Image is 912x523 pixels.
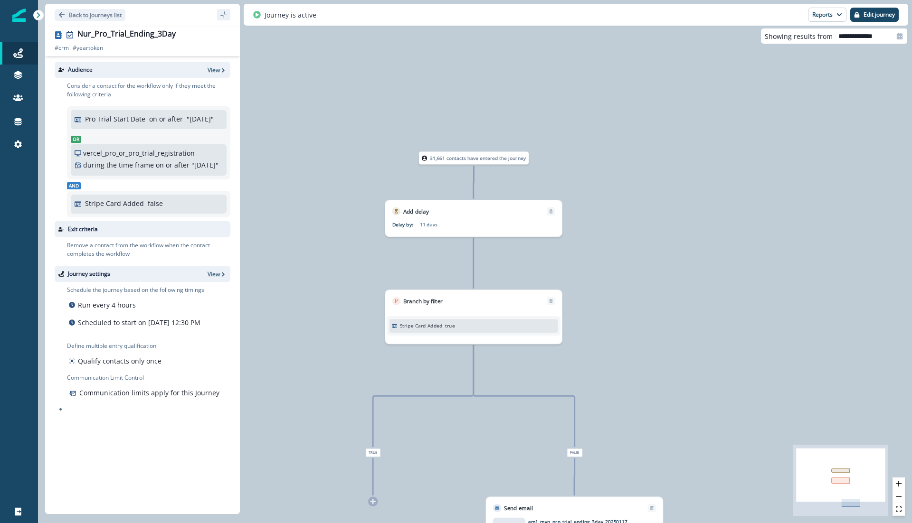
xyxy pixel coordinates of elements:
[68,270,110,278] p: Journey settings
[149,114,183,124] p: on or after
[808,8,846,22] button: Reports
[78,300,136,310] p: Run every 4 hours
[765,31,833,41] p: Showing results from
[68,65,93,74] p: Audience
[78,356,161,366] p: Qualify contacts only once
[864,11,895,18] p: Edit journey
[67,82,230,99] p: Consider a contact for the workflow only if they meet the following criteria
[430,154,526,161] p: 31,661 contacts have entered the journey
[385,290,562,344] div: Branch by filterRemoveStripe Card Addedtrue
[400,322,443,329] p: Stripe Card Added
[67,374,230,382] p: Communication Limit Control
[217,9,230,20] button: sidebar collapse toggle
[893,477,905,490] button: zoom in
[403,207,429,215] p: Add delay
[208,66,227,74] button: View
[373,345,474,447] g: Edge from 61d7f93c-6374-4763-b881-2ee0b70d68ae to node-edge-label83b8f501-22a1-4de1-b69d-c564ba73...
[893,503,905,516] button: fit view
[73,44,103,52] p: # yeartoken
[68,225,98,233] p: Exit criteria
[408,152,540,165] div: 31,661 contacts have entered the journey
[265,10,316,20] p: Journey is active
[366,448,380,457] span: True
[148,198,163,208] p: false
[156,160,190,170] p: on or after
[55,9,125,21] button: Go back
[85,198,144,208] p: Stripe Card Added
[403,297,443,305] p: Branch by filter
[69,11,122,19] p: Back to journeys list
[67,342,163,350] p: Define multiple entry qualification
[191,160,218,170] p: " [DATE] "
[474,345,575,447] g: Edge from 61d7f93c-6374-4763-b881-2ee0b70d68ae to node-edge-label091359bb-399f-4dc5-b9a1-042594e8...
[187,114,214,124] p: " [DATE] "
[508,448,641,457] div: False
[850,8,899,22] button: Edit journey
[504,504,532,512] p: Send email
[208,66,220,74] p: View
[567,448,582,457] span: False
[79,388,219,398] p: Communication limits apply for this Journey
[392,221,420,228] p: Delay by:
[420,221,506,228] p: 11 days
[77,29,176,40] div: Nur_Pro_Trial_Ending_3Day
[55,44,69,52] p: # crm
[208,270,227,278] button: View
[67,286,204,294] p: Schedule the journey based on the following timings
[208,270,220,278] p: View
[12,9,26,22] img: Inflection
[574,458,575,495] g: Edge from node-edge-label091359bb-399f-4dc5-b9a1-042594e8def5 to 061e78eb-81db-416b-945d-c567aff1...
[85,114,145,124] p: Pro Trial Start Date
[78,318,200,327] p: Scheduled to start on [DATE] 12:30 PM
[67,241,230,258] p: Remove a contact from the workflow when the contact completes the workflow
[307,448,439,457] div: True
[893,490,905,503] button: zoom out
[83,160,154,170] p: during the time frame
[67,182,81,189] span: And
[83,148,195,158] p: vercel_pro_or_pro_trial_registration
[445,322,455,329] p: true
[71,136,81,143] span: Or
[385,200,562,237] div: Add delayRemoveDelay by:11 days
